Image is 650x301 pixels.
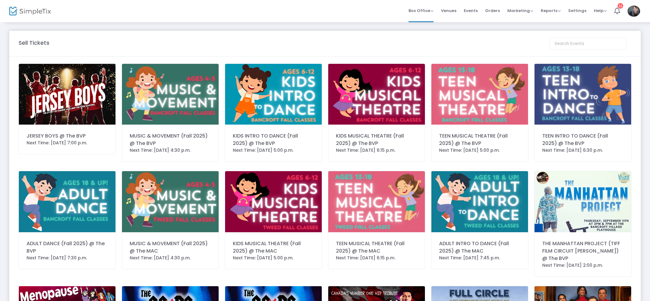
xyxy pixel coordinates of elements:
[130,255,211,261] div: Next Time: [DATE] 4:30 p.m.
[130,240,211,255] div: MUSIC & MOVEMENT (Fall 2025) @ The MAC
[542,132,623,147] div: TEEN INTRO TO DANCE (Fall 2025) @ The BVP
[542,240,623,262] div: THE MANHATTAN PROJECT (TIFF FILM CIRCUIT [PERSON_NAME]) @ The BVP
[568,3,586,19] span: Settings
[541,8,561,14] span: Reports
[233,132,314,147] div: KIDS INTRO TO DANCE (Fall 2025) @ The BVP
[439,132,520,147] div: TEEN MUSICAL THEATRE (Fall 2025) @ The BVP
[225,171,322,232] img: 63891317746747961824.png
[550,38,627,50] input: Search Events
[336,240,417,255] div: TEEN MUSICAL THEATRE (Fall 2025) @ The MAC
[130,132,211,147] div: MUSIC & MOVEMENT (Fall 2025) @ The BVP
[336,147,417,154] div: Next Time: [DATE] 6:15 p.m.
[439,240,520,255] div: ADULT INTRO TO DANCE (Fall 2025) @ The MAC
[336,132,417,147] div: KIDS MUSICAL THEATRE (Fall 2025) @ The BVP
[328,171,425,232] img: 63890691181093781025.png
[130,147,211,154] div: Next Time: [DATE] 4:30 p.m.
[409,8,434,14] span: Box Office
[336,255,417,261] div: Next Time: [DATE] 6:15 p.m.
[594,8,607,14] span: Help
[542,262,623,269] div: Next Time: [DATE] 2:00 p.m.
[27,132,108,140] div: JERSEY BOYS @ The BVP
[19,171,115,232] img: 63890696213075266222.png
[233,255,314,261] div: Next Time: [DATE] 5:00 p.m.
[464,3,478,19] span: Events
[328,64,425,125] img: 63891317865801835019.png
[233,240,314,255] div: KIDS MUSICAL THEATRE (Fall 2025) @ The MAC
[27,240,108,255] div: ADULT DANCE (Fall 2025) @ The BVP
[441,3,456,19] span: Venues
[485,3,500,19] span: Orders
[225,64,322,125] img: 63890698552596428618.png
[535,64,631,125] img: 63890696929344861221.png
[542,147,623,154] div: Next Time: [DATE] 6:30 p.m.
[618,3,623,9] div: 11
[439,147,520,154] div: Next Time: [DATE] 5:00 p.m.
[535,171,631,232] img: 63890219559646215639.png
[19,64,115,125] img: 6387205538855590882025SeasonGraphics-2.png
[122,64,219,125] img: 63890698826407377217.png
[122,171,219,232] img: 63890692639670050723.png
[431,64,528,125] img: 63890697455911094720.png
[233,147,314,154] div: Next Time: [DATE] 5:00 p.m.
[27,140,108,146] div: Next Time: [DATE] 7:00 p.m.
[439,255,520,261] div: Next Time: [DATE] 7:45 p.m.
[507,8,533,14] span: Marketing
[27,255,108,261] div: Next Time: [DATE] 7:30 p.m.
[19,39,49,47] m-panel-title: Sell Tickets
[431,171,528,232] img: 638906309859119656YoungCoGraphics.png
